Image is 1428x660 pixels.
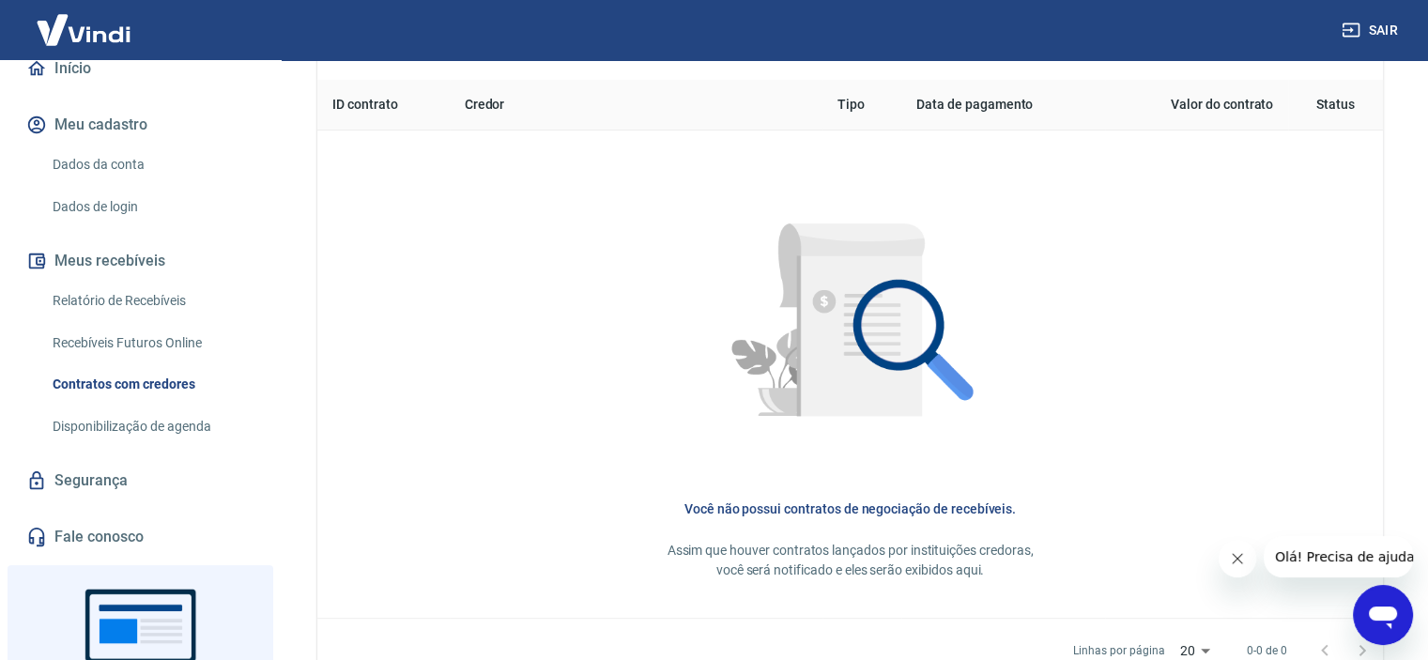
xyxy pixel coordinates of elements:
th: ID contrato [317,80,450,130]
a: Segurança [23,460,258,501]
a: Início [23,48,258,89]
img: Nenhum item encontrado [684,161,1016,492]
button: Meu cadastro [23,104,258,146]
a: Recebíveis Futuros Online [45,324,258,362]
iframe: Fechar mensagem [1219,540,1256,577]
a: Fale conosco [23,516,258,558]
p: Linhas por página [1073,642,1164,659]
a: Dados da conta [45,146,258,184]
a: Dados de login [45,188,258,226]
th: Data de pagamento [901,80,1104,130]
h6: Você não possui contratos de negociação de recebíveis. [347,499,1353,518]
a: Contratos com credores [45,365,258,404]
a: Relatório de Recebíveis [45,282,258,320]
th: Tipo [822,80,901,130]
th: Credor [450,80,822,130]
iframe: Botão para abrir a janela de mensagens [1353,585,1413,645]
th: Status [1288,80,1383,130]
a: Disponibilização de agenda [45,407,258,446]
img: Vindi [23,1,145,58]
span: Olá! Precisa de ajuda? [11,13,158,28]
button: Sair [1338,13,1405,48]
button: Meus recebíveis [23,240,258,282]
iframe: Mensagem da empresa [1264,536,1413,577]
p: 0-0 de 0 [1247,642,1287,659]
th: Valor do contrato [1105,80,1289,130]
span: Assim que houver contratos lançados por instituições credoras, você será notificado e eles serão ... [668,543,1034,577]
